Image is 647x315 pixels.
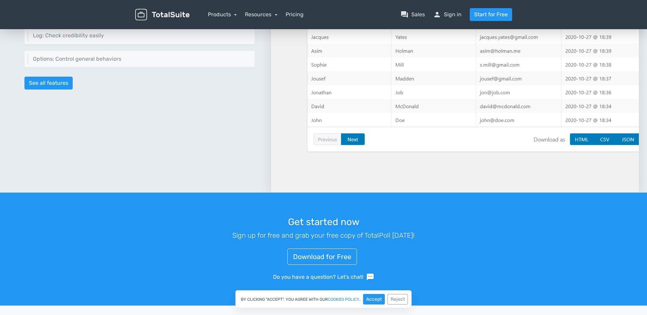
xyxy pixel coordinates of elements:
a: Start for Free [470,8,512,21]
a: Pricing [286,11,304,19]
h3: Get started now [135,217,512,228]
a: cookies policy [328,297,359,301]
p: Sign up for free and grab your free copy of TotalPoll [DATE]! [135,230,512,240]
a: personSign in [433,11,462,19]
button: Accept [363,294,385,304]
img: TotalSuite for WordPress [135,9,190,21]
a: Do you have a question? Let's chat!sms [273,273,374,281]
a: See all features [24,77,73,90]
span: sms [366,273,374,281]
h6: Options: Control general behaviors [33,56,250,62]
h6: Log: Check credibility easily [33,33,250,39]
a: question_answerSales [400,11,425,19]
div: By clicking "Accept", you agree with our . [235,290,412,308]
span: question_answer [400,11,409,19]
a: Products [208,11,237,18]
a: Download for Free [287,249,357,265]
button: Reject [388,294,408,304]
span: person [433,11,441,19]
a: Resources [245,11,277,18]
